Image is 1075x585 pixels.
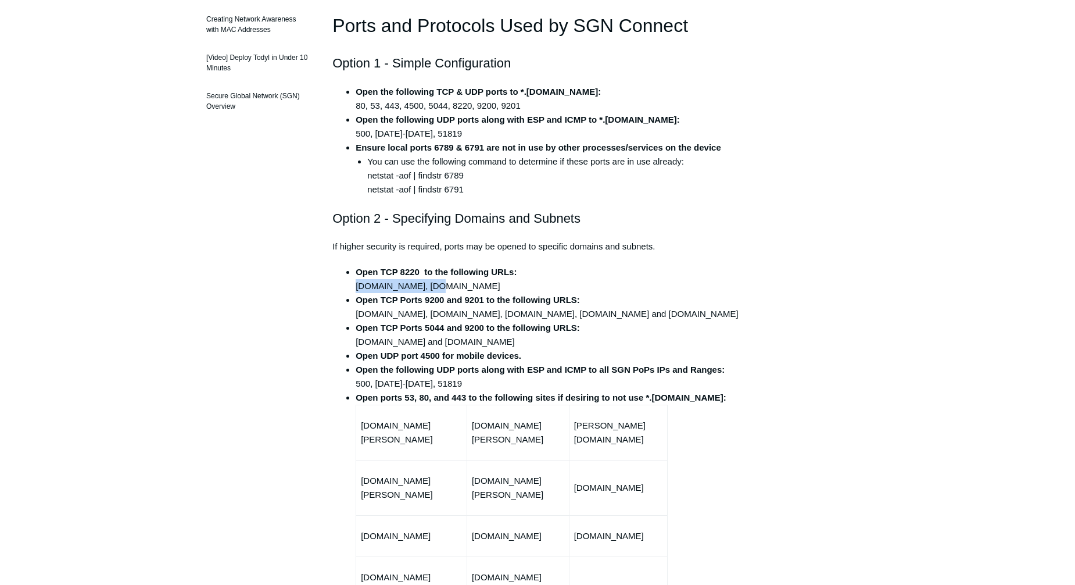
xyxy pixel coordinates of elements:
p: [DOMAIN_NAME] [361,570,462,584]
strong: Open the following TCP & UDP ports to *.[DOMAIN_NAME]: [356,87,601,97]
a: [Video] Deploy Todyl in Under 10 Minutes [200,47,315,79]
p: [DOMAIN_NAME] [361,529,462,543]
strong: Open TCP Ports 9200 and 9201 to the following URLS: [356,295,580,305]
h2: Option 2 - Specifying Domains and Subnets [332,208,743,229]
li: [DOMAIN_NAME], [DOMAIN_NAME], [DOMAIN_NAME], [DOMAIN_NAME] and [DOMAIN_NAME] [356,293,743,321]
a: Creating Network Awareness with MAC Addresses [200,8,315,41]
p: [DOMAIN_NAME][PERSON_NAME] [472,474,564,502]
h1: Ports and Protocols Used by SGN Connect [332,11,743,41]
li: You can use the following command to determine if these ports are in use already: netstat -aof | ... [367,155,743,197]
strong: Ensure local ports 6789 & 6791 are not in use by other processes/services on the device [356,142,721,152]
li: [DOMAIN_NAME], [DOMAIN_NAME] [356,265,743,293]
li: 80, 53, 443, 4500, 5044, 8220, 9200, 9201 [356,85,743,113]
p: If higher security is required, ports may be opened to specific domains and subnets. [332,240,743,254]
a: Secure Global Network (SGN) Overview [200,85,315,117]
strong: Open UDP port 4500 for mobile devices. [356,351,521,361]
strong: Open TCP Ports 5044 and 9200 to the following URLS: [356,323,580,333]
p: [PERSON_NAME][DOMAIN_NAME] [574,419,662,447]
li: 500, [DATE]-[DATE], 51819 [356,113,743,141]
td: [DOMAIN_NAME][PERSON_NAME] [356,405,467,460]
strong: Open ports 53, 80, and 443 to the following sites if desiring to not use *.[DOMAIN_NAME]: [356,393,726,402]
p: [DOMAIN_NAME] [472,529,564,543]
h2: Option 1 - Simple Configuration [332,53,743,73]
li: 500, [DATE]-[DATE], 51819 [356,363,743,391]
p: [DOMAIN_NAME][PERSON_NAME] [472,419,564,447]
strong: Open the following UDP ports along with ESP and ICMP to *.[DOMAIN_NAME]: [356,115,680,124]
p: [DOMAIN_NAME] [574,529,662,543]
p: [DOMAIN_NAME] [574,481,662,495]
p: [DOMAIN_NAME] [472,570,564,584]
p: [DOMAIN_NAME][PERSON_NAME] [361,474,462,502]
strong: Open TCP 8220 to the following URLs: [356,267,517,277]
li: [DOMAIN_NAME] and [DOMAIN_NAME] [356,321,743,349]
strong: Open the following UDP ports along with ESP and ICMP to all SGN PoPs IPs and Ranges: [356,365,725,374]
